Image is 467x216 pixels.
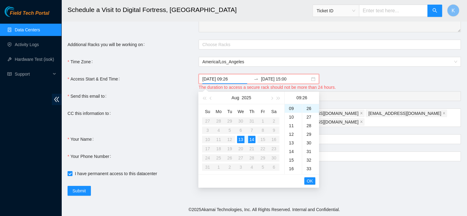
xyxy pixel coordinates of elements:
span: search [432,8,437,14]
div: 14 [285,147,302,156]
span: Submit [72,187,86,194]
button: 2025 [242,92,251,104]
label: Additional Racks you will be working on [68,40,147,49]
span: I have permanent access to this datacenter [72,170,160,177]
button: search [427,5,442,17]
a: Akamai TechnologiesField Tech Portal [5,11,49,19]
th: Su [202,107,213,116]
button: K [447,4,459,17]
div: 29 [302,130,319,139]
th: Mo [213,107,224,116]
span: double-left [52,94,61,105]
input: End date [261,76,310,82]
th: Fr [257,107,268,116]
div: 10 [285,113,302,121]
span: America/Los_Angeles [202,57,457,66]
span: read [7,72,12,76]
span: OK [307,178,313,184]
th: Tu [224,107,235,116]
th: Sa [268,107,279,116]
div: 16 [285,164,302,173]
button: OK [304,177,315,185]
div: 13 [237,136,244,143]
input: Access Start & End Time [202,76,251,82]
span: close [442,112,446,115]
span: fts-sea@akamai.com [283,110,364,117]
input: Your Phone Number [199,151,461,161]
div: 27 [302,113,319,121]
div: 34 [302,173,319,182]
span: [EMAIL_ADDRESS][DOMAIN_NAME] [286,119,358,125]
span: close [360,120,363,124]
button: Submit [68,186,91,196]
span: Support [15,68,51,80]
span: Field Tech Portal [10,10,49,16]
a: Data Centers [15,27,40,32]
span: to [254,77,259,81]
span: Ticket ID [317,6,355,15]
div: 17 [285,173,302,182]
span: K [452,7,455,14]
label: Time Zone [68,57,95,67]
input: Your Name [199,134,461,144]
label: CC this information to [68,108,113,118]
div: 14 [248,136,255,143]
a: Activity Logs [15,42,39,47]
th: We [235,107,246,116]
label: Access Start & End Time [68,74,122,84]
th: Th [246,107,257,116]
span: swap-right [254,77,259,81]
div: 26 [302,104,319,113]
div: 33 [302,164,319,173]
div: 09 [285,104,302,113]
div: 13 [285,139,302,147]
div: 30 [302,139,319,147]
div: 32 [302,156,319,164]
span: [EMAIL_ADDRESS][DOMAIN_NAME] [286,110,358,117]
span: close [360,112,363,115]
td: 2025-08-13 [235,135,246,144]
img: Akamai Technologies [5,6,31,17]
label: Send this email to [68,91,109,101]
button: Aug [232,92,239,104]
div: 31 [302,147,319,156]
div: The duration to access a secure rack should not be more than 24 hours. [199,84,461,91]
div: 12 [285,130,302,139]
span: nocc-shift@akamai.com [366,110,447,117]
input: CC this information to [366,118,367,126]
span: nie-hivemind@akamai.com [283,118,364,126]
td: 2025-08-14 [246,135,257,144]
input: Enter text here... [359,5,428,17]
span: [EMAIL_ADDRESS][DOMAIN_NAME] [368,110,441,117]
div: 15 [285,156,302,164]
label: Your Name [68,134,96,144]
div: 09:26 [287,92,317,104]
a: Hardware Test (isok) [15,57,54,62]
label: Your Phone Number [68,151,114,161]
footer: © 2025 Akamai Technologies, Inc. All Rights Reserved. Internal and Confidential. [61,203,467,216]
div: 28 [302,121,319,130]
div: 11 [285,121,302,130]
